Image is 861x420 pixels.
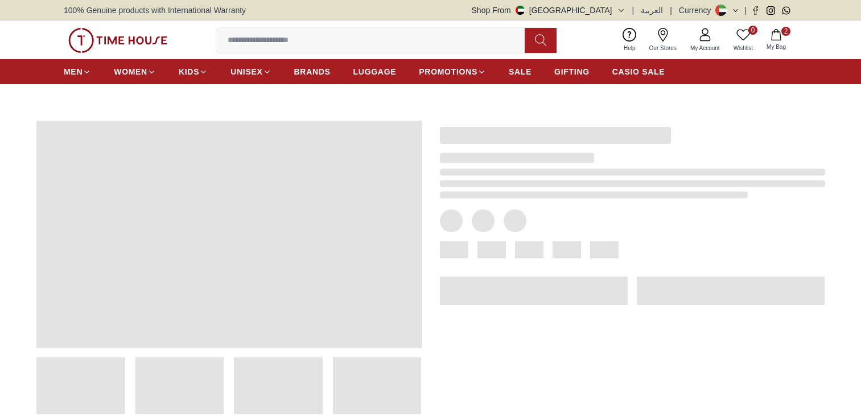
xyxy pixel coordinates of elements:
button: 2My Bag [760,27,793,53]
span: KIDS [179,66,199,77]
a: KIDS [179,61,208,82]
span: Wishlist [729,44,757,52]
a: Facebook [751,6,760,15]
span: WOMEN [114,66,147,77]
span: 2 [781,27,790,36]
a: PROMOTIONS [419,61,486,82]
span: GIFTING [554,66,590,77]
span: LUGGAGE [353,66,397,77]
span: CASIO SALE [612,66,665,77]
span: | [744,5,747,16]
button: العربية [641,5,663,16]
a: MEN [64,61,91,82]
span: | [670,5,672,16]
a: BRANDS [294,61,331,82]
a: UNISEX [230,61,271,82]
a: 0Wishlist [727,26,760,55]
a: SALE [509,61,532,82]
span: BRANDS [294,66,331,77]
span: Our Stores [645,44,681,52]
span: My Bag [762,43,790,51]
a: GIFTING [554,61,590,82]
a: Help [617,26,642,55]
span: PROMOTIONS [419,66,477,77]
a: LUGGAGE [353,61,397,82]
a: Our Stores [642,26,683,55]
a: CASIO SALE [612,61,665,82]
a: Instagram [767,6,775,15]
span: Help [619,44,640,52]
span: | [632,5,635,16]
span: My Account [686,44,724,52]
span: SALE [509,66,532,77]
span: MEN [64,66,83,77]
span: UNISEX [230,66,262,77]
span: 100% Genuine products with International Warranty [64,5,246,16]
div: Currency [679,5,716,16]
a: Whatsapp [782,6,790,15]
a: WOMEN [114,61,156,82]
span: 0 [748,26,757,35]
button: Shop From[GEOGRAPHIC_DATA] [472,5,625,16]
img: United Arab Emirates [516,6,525,15]
img: ... [68,28,167,53]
